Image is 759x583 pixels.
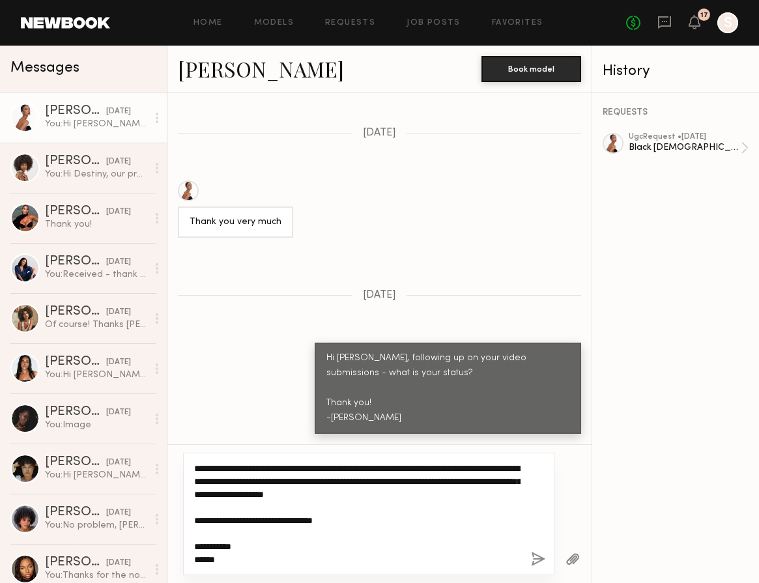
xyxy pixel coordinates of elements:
[45,519,147,532] div: You: No problem, [PERSON_NAME]! We will keep you in mind :)
[45,255,106,268] div: [PERSON_NAME]
[45,419,147,431] div: You: Image
[629,133,749,163] a: ugcRequest •[DATE]Black [DEMOGRAPHIC_DATA] UGC Creator - Hair Extensions Expert
[106,156,131,168] div: [DATE]
[106,106,131,118] div: [DATE]
[700,12,708,19] div: 17
[10,61,79,76] span: Messages
[106,356,131,369] div: [DATE]
[45,356,106,369] div: [PERSON_NAME]
[45,168,147,180] div: You: Hi Destiny, our producer is asking if the images you sent are the most recent images of your...
[603,64,749,79] div: History
[106,406,131,419] div: [DATE]
[629,141,741,154] div: Black [DEMOGRAPHIC_DATA] UGC Creator - Hair Extensions Expert
[254,19,294,27] a: Models
[106,457,131,469] div: [DATE]
[45,469,147,481] div: You: Hi [PERSON_NAME], that sounds great! For the photos, we would need them by [DATE] Weds. 7/16...
[629,133,741,141] div: ugc Request • [DATE]
[45,105,106,118] div: [PERSON_NAME]
[45,406,106,419] div: [PERSON_NAME]
[193,19,223,27] a: Home
[717,12,738,33] a: S
[45,268,147,281] div: You: Received - thank you! -[PERSON_NAME]
[326,351,569,426] div: Hi [PERSON_NAME], following up on your video submissions - what is your status? Thank you! -[PERS...
[492,19,543,27] a: Favorites
[45,369,147,381] div: You: Hi [PERSON_NAME], Thank you for the note- unfortunately we do have to source another creator...
[363,290,396,301] span: [DATE]
[190,215,281,230] div: Thank you very much
[45,218,147,231] div: Thank you!
[106,557,131,569] div: [DATE]
[45,319,147,331] div: Of course! Thanks [PERSON_NAME]!
[45,306,106,319] div: [PERSON_NAME]
[325,19,375,27] a: Requests
[45,155,106,168] div: [PERSON_NAME]
[178,55,344,83] a: [PERSON_NAME]
[407,19,461,27] a: Job Posts
[45,118,147,130] div: You: Hi [PERSON_NAME], following up on your video submissions - what is your status? Thank you! -...
[45,556,106,569] div: [PERSON_NAME]
[481,63,581,74] a: Book model
[603,108,749,117] div: REQUESTS
[481,56,581,82] button: Book model
[106,206,131,218] div: [DATE]
[45,205,106,218] div: [PERSON_NAME]
[45,506,106,519] div: [PERSON_NAME]
[45,456,106,469] div: [PERSON_NAME]
[106,306,131,319] div: [DATE]
[106,507,131,519] div: [DATE]
[45,569,147,582] div: You: Thanks for the note, [PERSON_NAME]! No problem -[PERSON_NAME]
[363,128,396,139] span: [DATE]
[106,256,131,268] div: [DATE]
